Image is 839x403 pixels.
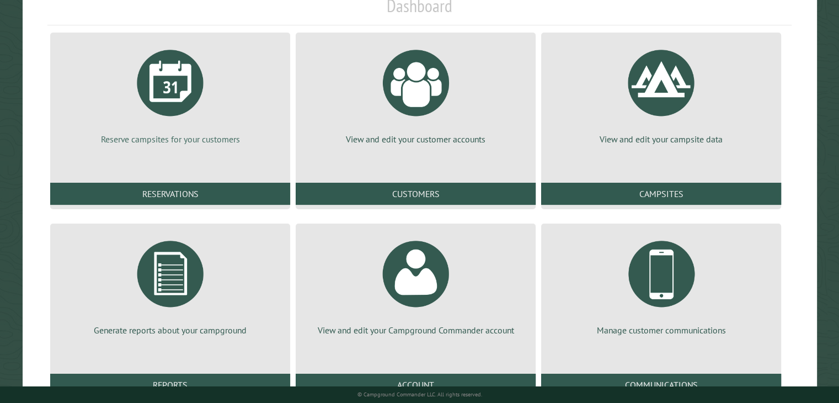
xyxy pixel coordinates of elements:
a: View and edit your Campground Commander account [309,232,522,336]
a: Reports [50,374,290,396]
a: View and edit your customer accounts [309,41,522,145]
p: Reserve campsites for your customers [63,133,277,145]
a: Manage customer communications [554,232,768,336]
p: View and edit your customer accounts [309,133,522,145]
a: Account [296,374,536,396]
a: Reservations [50,183,290,205]
a: Customers [296,183,536,205]
a: Generate reports about your campground [63,232,277,336]
p: Generate reports about your campground [63,324,277,336]
a: Campsites [541,183,781,205]
small: © Campground Commander LLC. All rights reserved. [357,391,482,398]
p: Manage customer communications [554,324,768,336]
p: View and edit your campsite data [554,133,768,145]
p: View and edit your Campground Commander account [309,324,522,336]
a: Reserve campsites for your customers [63,41,277,145]
a: Communications [541,374,781,396]
a: View and edit your campsite data [554,41,768,145]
